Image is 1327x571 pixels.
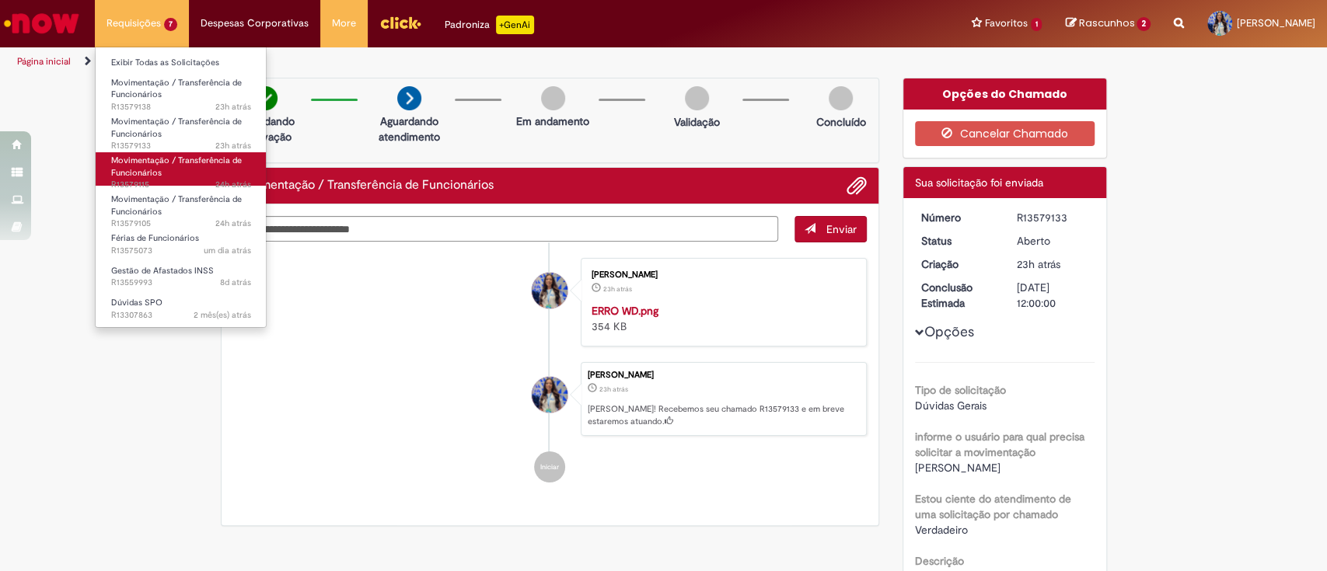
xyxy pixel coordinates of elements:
[826,222,857,236] span: Enviar
[1078,16,1134,30] span: Rascunhos
[17,55,71,68] a: Página inicial
[532,377,567,413] div: Julia Moraes Oliveira
[96,75,267,108] a: Aberto R13579138 : Movimentação / Transferência de Funcionários
[603,284,632,294] time: 29/09/2025 22:02:34
[111,218,251,230] span: R13579105
[96,54,267,71] a: Exibir Todas as Solicitações
[233,179,494,193] h2: Movimentação / Transferência de Funcionários Histórico de tíquete
[111,179,251,191] span: R13579115
[379,11,421,34] img: click_logo_yellow_360x200.png
[915,430,1084,459] b: informe o usuário para qual precisa solicitar a movimentação
[12,47,873,76] ul: Trilhas de página
[111,193,242,218] span: Movimentação / Transferência de Funcionários
[111,116,242,140] span: Movimentação / Transferência de Funcionários
[194,309,251,321] time: 20/07/2025 20:59:06
[1017,257,1060,271] time: 29/09/2025 22:02:42
[910,210,1005,225] dt: Número
[794,216,867,242] button: Enviar
[201,16,309,31] span: Despesas Corporativas
[96,294,267,323] a: Aberto R13307863 : Dúvidas SPO
[496,16,534,34] p: +GenAi
[164,18,177,31] span: 7
[111,232,199,244] span: Férias de Funcionários
[215,140,251,151] time: 29/09/2025 22:02:43
[233,362,868,437] li: Julia Moraes Oliveira
[1137,17,1151,31] span: 2
[215,179,251,190] span: 24h atrás
[111,101,251,113] span: R13579138
[588,371,858,380] div: [PERSON_NAME]
[96,113,267,147] a: Aberto R13579133 : Movimentação / Transferência de Funcionários
[194,309,251,321] span: 2 mês(es) atrás
[204,245,251,256] time: 29/09/2025 08:52:25
[603,284,632,294] span: 23h atrás
[910,256,1005,272] dt: Criação
[215,179,251,190] time: 29/09/2025 21:33:24
[215,140,251,151] span: 23h atrás
[588,403,858,427] p: [PERSON_NAME]! Recebemos seu chamado R13579133 e em breve estaremos atuando.
[592,270,850,280] div: [PERSON_NAME]
[204,245,251,256] span: um dia atrás
[111,140,251,152] span: R13579133
[516,113,589,129] p: Em andamento
[95,47,267,328] ul: Requisições
[96,191,267,225] a: Aberto R13579105 : Movimentação / Transferência de Funcionários
[541,86,565,110] img: img-circle-grey.png
[903,78,1106,110] div: Opções do Chamado
[1017,210,1089,225] div: R13579133
[111,245,251,257] span: R13575073
[847,176,867,196] button: Adicionar anexos
[915,121,1095,146] button: Cancelar Chamado
[599,385,628,394] span: 23h atrás
[592,304,658,318] a: ERRO WD.png
[233,216,779,242] textarea: Digite sua mensagem aqui...
[915,461,1000,475] span: [PERSON_NAME]
[445,16,534,34] div: Padroniza
[332,16,356,31] span: More
[1237,16,1315,30] span: [PERSON_NAME]
[674,114,720,130] p: Validação
[532,273,567,308] div: Julia Moraes Oliveira
[915,523,968,537] span: Verdadeiro
[397,86,421,110] img: arrow-next.png
[915,399,987,413] span: Dúvidas Gerais
[111,265,214,277] span: Gestão de Afastados INSS
[111,309,251,322] span: R13307863
[96,230,267,259] a: Aberto R13575073 : Férias de Funcionários
[829,86,853,110] img: img-circle-grey.png
[915,492,1071,521] b: Estou ciente do atendimento de uma solicitação por chamado
[985,16,1028,31] span: Favoritos
[915,383,1006,397] b: Tipo de solicitação
[111,155,242,179] span: Movimentação / Transferência de Funcionários
[1017,233,1089,249] div: Aberto
[215,101,251,113] time: 29/09/2025 22:04:35
[915,554,964,568] b: Descrição
[1031,18,1042,31] span: 1
[599,385,628,394] time: 29/09/2025 22:02:42
[815,114,865,130] p: Concluído
[233,242,868,499] ul: Histórico de tíquete
[220,277,251,288] time: 23/09/2025 15:51:55
[910,233,1005,249] dt: Status
[107,16,161,31] span: Requisições
[372,113,447,144] p: Aguardando atendimento
[592,303,850,334] div: 354 KB
[1017,256,1089,272] div: 29/09/2025 22:02:42
[1065,16,1151,31] a: Rascunhos
[111,77,242,101] span: Movimentação / Transferência de Funcionários
[215,218,251,229] span: 24h atrás
[220,277,251,288] span: 8d atrás
[111,277,251,289] span: R13559993
[2,8,82,39] img: ServiceNow
[215,101,251,113] span: 23h atrás
[1017,280,1089,311] div: [DATE] 12:00:00
[215,218,251,229] time: 29/09/2025 21:18:00
[915,176,1043,190] span: Sua solicitação foi enviada
[1017,257,1060,271] span: 23h atrás
[685,86,709,110] img: img-circle-grey.png
[910,280,1005,311] dt: Conclusão Estimada
[111,297,162,308] span: Dúvidas SPO
[96,152,267,186] a: Aberto R13579115 : Movimentação / Transferência de Funcionários
[96,263,267,291] a: Aberto R13559993 : Gestão de Afastados INSS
